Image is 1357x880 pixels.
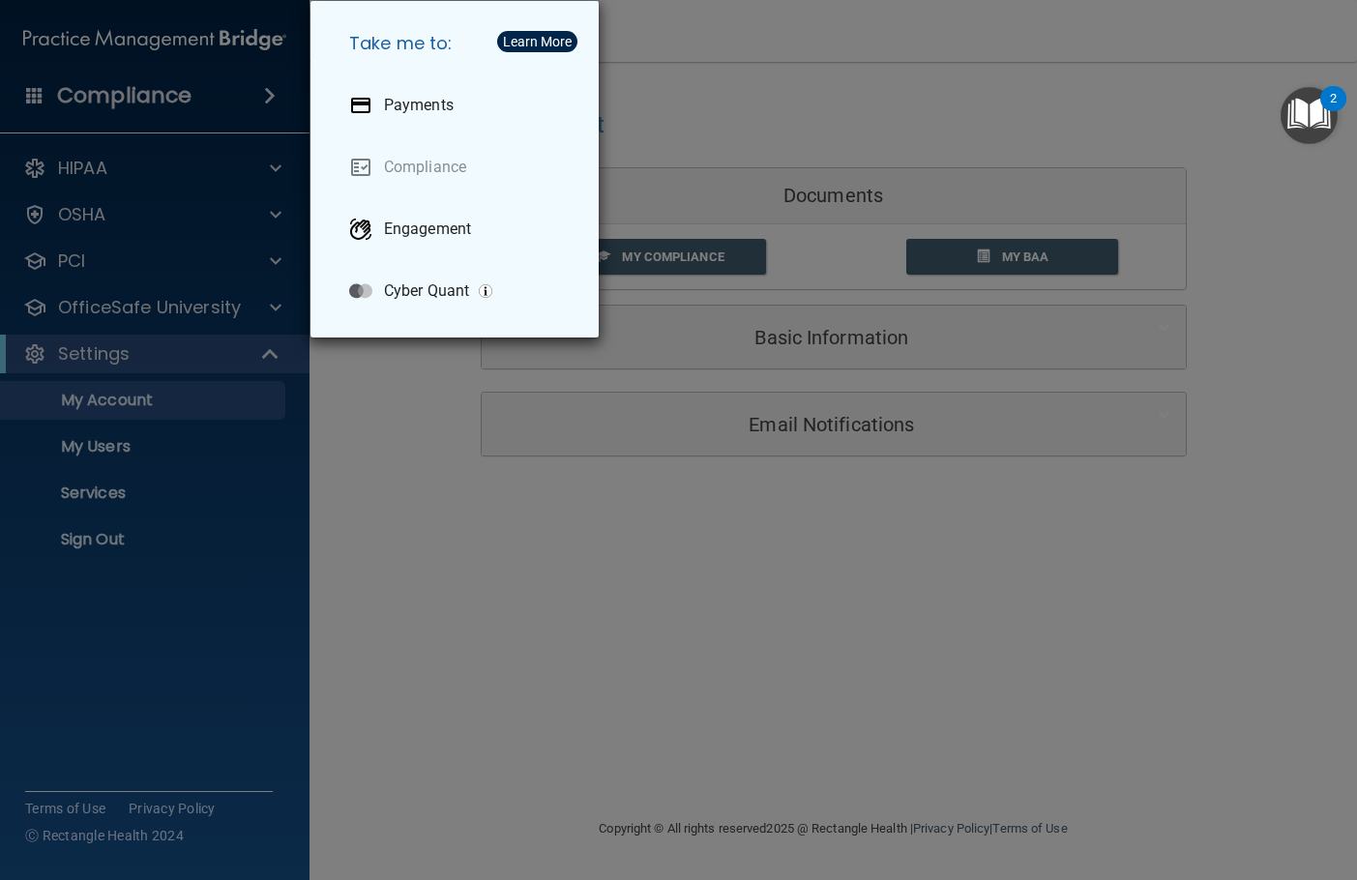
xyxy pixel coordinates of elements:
button: Learn More [497,31,577,52]
iframe: Drift Widget Chat Controller [1260,747,1334,820]
div: 2 [1330,99,1337,124]
a: Cyber Quant [334,264,583,318]
h5: Take me to: [334,16,583,71]
button: Open Resource Center, 2 new notifications [1281,87,1338,144]
p: Engagement [384,220,471,239]
p: Payments [384,96,454,115]
a: Payments [334,78,583,132]
div: Learn More [503,35,572,48]
a: Compliance [334,140,583,194]
a: Engagement [334,202,583,256]
p: Cyber Quant [384,281,469,301]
